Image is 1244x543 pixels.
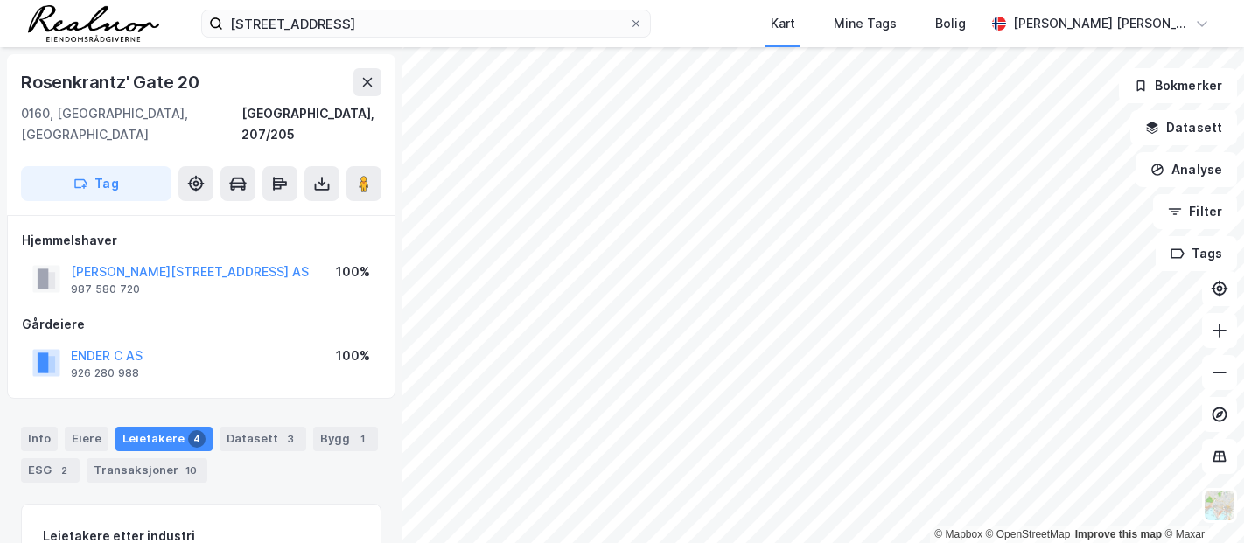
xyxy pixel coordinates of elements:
div: 926 280 988 [71,366,139,380]
a: Improve this map [1075,528,1162,540]
button: Analyse [1136,152,1237,187]
div: Transaksjoner [87,458,207,483]
div: [PERSON_NAME] [PERSON_NAME] [1013,13,1188,34]
div: 3 [282,430,299,448]
div: Datasett [220,427,306,451]
div: Hjemmelshaver [22,230,381,251]
iframe: Chat Widget [1157,459,1244,543]
div: 987 580 720 [71,282,140,296]
a: OpenStreetMap [986,528,1071,540]
div: Gårdeiere [22,314,381,335]
div: 0160, [GEOGRAPHIC_DATA], [GEOGRAPHIC_DATA] [21,103,241,145]
div: [GEOGRAPHIC_DATA], 207/205 [241,103,381,145]
div: 1 [353,430,371,448]
div: 10 [182,462,200,479]
button: Tag [21,166,171,201]
div: Bolig [935,13,966,34]
div: Kart [771,13,795,34]
input: Søk på adresse, matrikkel, gårdeiere, leietakere eller personer [223,10,629,37]
div: Info [21,427,58,451]
div: Bygg [313,427,378,451]
div: Rosenkrantz' Gate 20 [21,68,203,96]
div: 2 [55,462,73,479]
div: Mine Tags [834,13,897,34]
button: Datasett [1130,110,1237,145]
div: Kontrollprogram for chat [1157,459,1244,543]
div: 100% [336,345,370,366]
button: Bokmerker [1119,68,1237,103]
div: Eiere [65,427,108,451]
div: 100% [336,261,370,282]
button: Tags [1156,236,1237,271]
button: Filter [1153,194,1237,229]
div: Leietakere [115,427,213,451]
a: Mapbox [934,528,982,540]
img: realnor-logo.934646d98de889bb5806.png [28,5,159,42]
div: ESG [21,458,80,483]
div: 4 [188,430,206,448]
